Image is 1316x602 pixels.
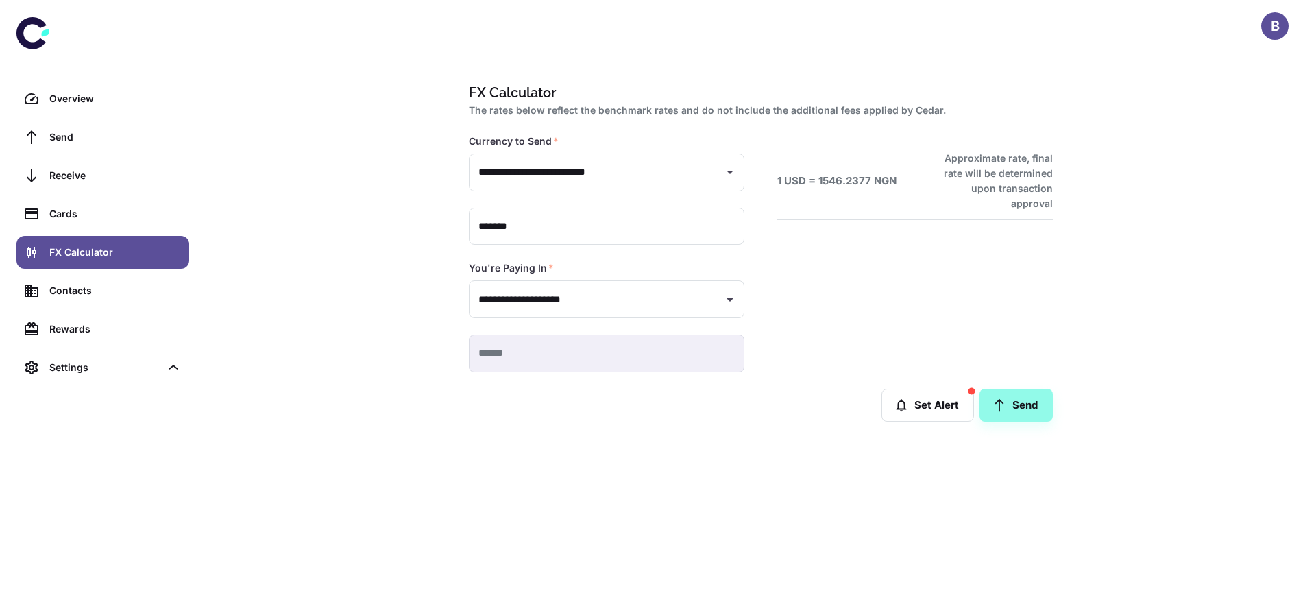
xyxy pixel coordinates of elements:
button: Open [720,290,740,309]
div: Overview [49,91,181,106]
a: Receive [16,159,189,192]
h1: FX Calculator [469,82,1047,103]
a: FX Calculator [16,236,189,269]
div: Contacts [49,283,181,298]
div: Settings [49,360,160,375]
label: You're Paying In [469,261,554,275]
a: Send [16,121,189,154]
a: Overview [16,82,189,115]
div: Settings [16,351,189,384]
a: Contacts [16,274,189,307]
div: FX Calculator [49,245,181,260]
div: Send [49,130,181,145]
h6: 1 USD = 1546.2377 NGN [777,173,897,189]
label: Currency to Send [469,134,559,148]
div: Receive [49,168,181,183]
button: Open [720,162,740,182]
h6: Approximate rate, final rate will be determined upon transaction approval [929,151,1053,211]
button: Set Alert [881,389,974,422]
a: Cards [16,197,189,230]
button: B [1261,12,1289,40]
div: Cards [49,206,181,221]
a: Send [979,389,1053,422]
div: Rewards [49,322,181,337]
a: Rewards [16,313,189,346]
